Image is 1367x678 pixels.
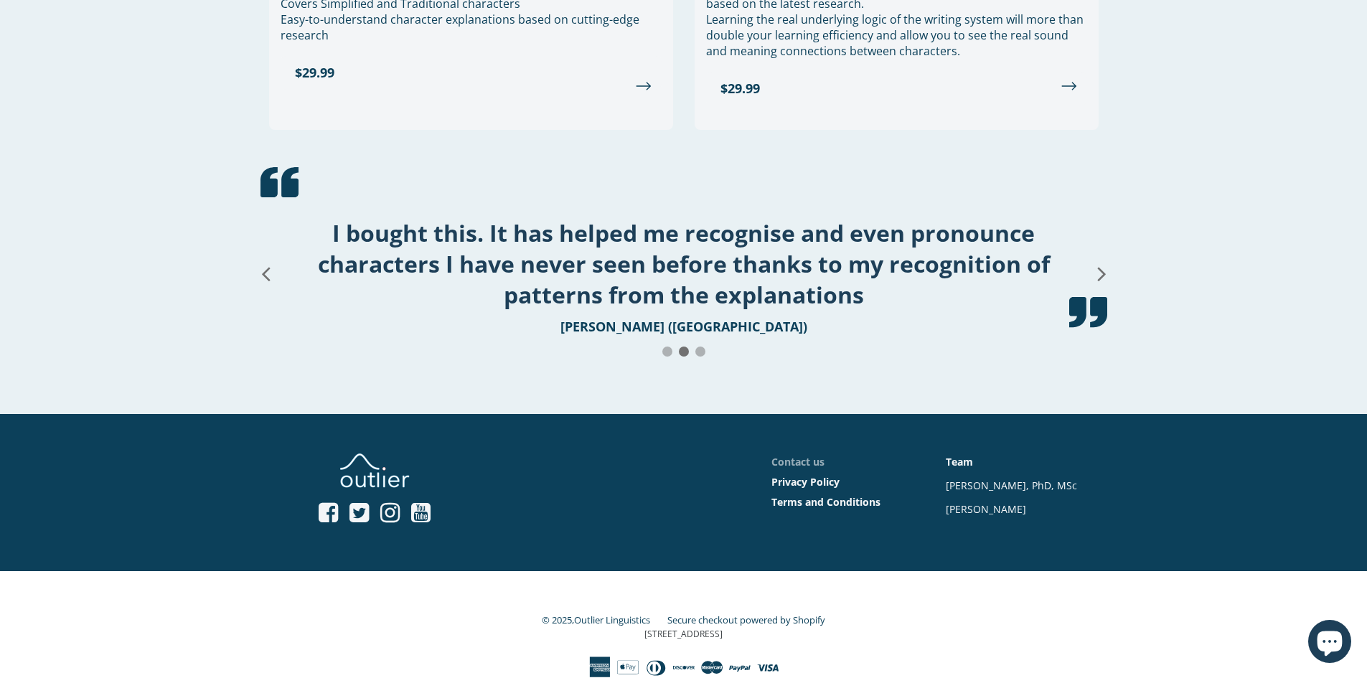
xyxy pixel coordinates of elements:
a: $29.99 [281,56,662,90]
a: Open Instagram profile [380,502,400,525]
a: Terms and Conditions [771,495,880,509]
p: [STREET_ADDRESS] [293,628,1075,641]
span: [PERSON_NAME] ([GEOGRAPHIC_DATA]) [560,318,807,335]
a: Privacy Policy [771,475,840,489]
a: [PERSON_NAME], PhD, MSc [946,479,1077,492]
a: Secure checkout powered by Shopify [667,613,825,626]
a: Outlier Linguistics [574,613,650,626]
span: Easy-to-understand character explanations based on cutting-edge research [281,11,639,43]
a: [PERSON_NAME] [946,502,1026,516]
li: Learning the real underlying logic of the writing system will more than double your learning effi... [706,11,1087,59]
a: $29.99 [706,72,1087,105]
a: Open Twitter profile [349,502,369,525]
small: © 2025, [542,613,664,626]
h1: I bought this. It has helped me recognise and even pronounce characters I have never seen before ... [278,217,1089,310]
inbox-online-store-chat: Shopify online store chat [1304,620,1356,667]
a: Open YouTube profile [411,502,431,525]
a: Open Facebook profile [319,502,338,525]
a: Team [946,455,973,469]
a: Contact us [771,455,825,469]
